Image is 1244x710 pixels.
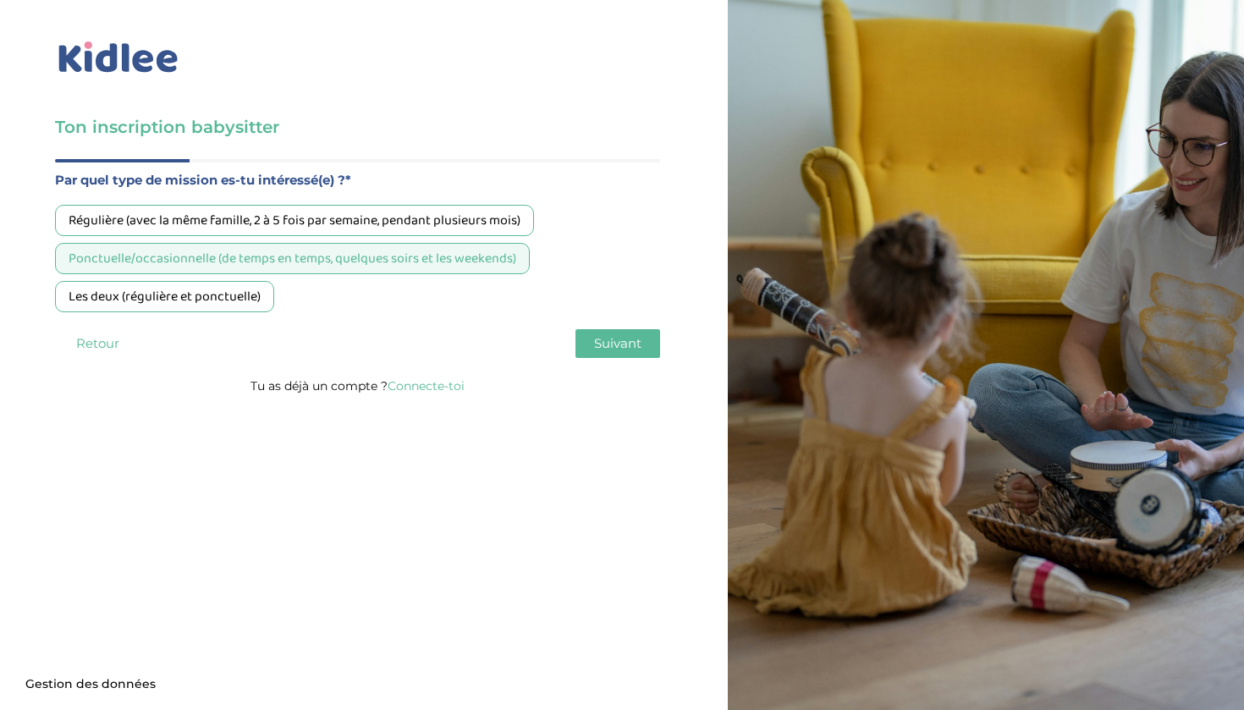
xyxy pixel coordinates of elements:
button: Gestion des données [15,667,166,702]
h3: Ton inscription babysitter [55,115,660,139]
span: Suivant [594,335,641,351]
img: logo_kidlee_bleu [55,38,182,77]
div: Ponctuelle/occasionnelle (de temps en temps, quelques soirs et les weekends) [55,243,530,274]
a: Connecte-toi [388,378,465,394]
p: Tu as déjà un compte ? [55,375,660,397]
label: Par quel type de mission es-tu intéressé(e) ?* [55,169,660,191]
div: Régulière (avec la même famille, 2 à 5 fois par semaine, pendant plusieurs mois) [55,205,534,236]
button: Suivant [575,329,660,358]
button: Retour [55,329,140,358]
span: Gestion des données [25,677,156,692]
div: Les deux (régulière et ponctuelle) [55,281,274,312]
